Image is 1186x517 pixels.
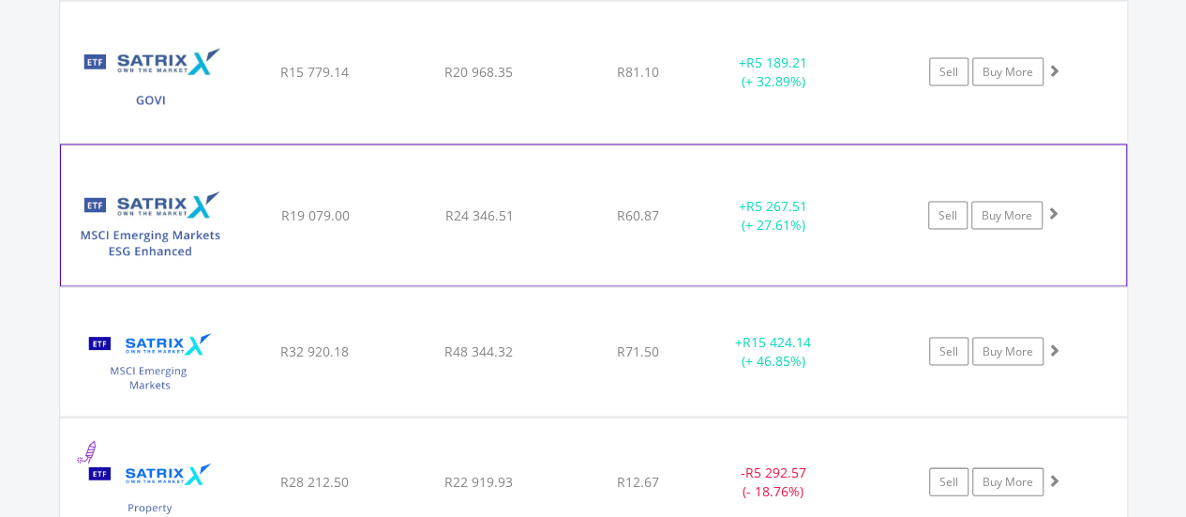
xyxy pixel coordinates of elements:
[280,205,349,223] span: R19 079.00
[280,472,349,490] span: R28 212.50
[617,62,659,80] span: R81.10
[280,62,349,80] span: R15 779.14
[928,201,968,229] a: Sell
[617,205,659,223] span: R60.87
[971,201,1043,229] a: Buy More
[444,472,513,490] span: R22 919.93
[70,168,232,281] img: TFSA.STXEME.png
[743,332,811,350] span: R15 424.14
[444,342,513,359] span: R48 344.32
[702,196,843,234] div: + (+ 27.61%)
[972,467,1043,495] a: Buy More
[972,337,1043,365] a: Buy More
[972,57,1043,85] a: Buy More
[929,467,968,495] a: Sell
[280,342,349,359] span: R32 920.18
[745,463,806,480] span: R5 292.57
[929,337,968,365] a: Sell
[69,24,231,137] img: TFSA.STXGVI.png
[929,57,968,85] a: Sell
[703,53,845,90] div: + (+ 32.89%)
[703,332,845,370] div: + (+ 46.85%)
[703,463,845,500] div: - (- 18.76%)
[69,311,231,411] img: TFSA.STXEMG.png
[746,196,807,214] span: R5 267.51
[444,205,513,223] span: R24 346.51
[444,62,513,80] span: R20 968.35
[617,472,659,490] span: R12.67
[617,342,659,359] span: R71.50
[746,53,807,70] span: R5 189.21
